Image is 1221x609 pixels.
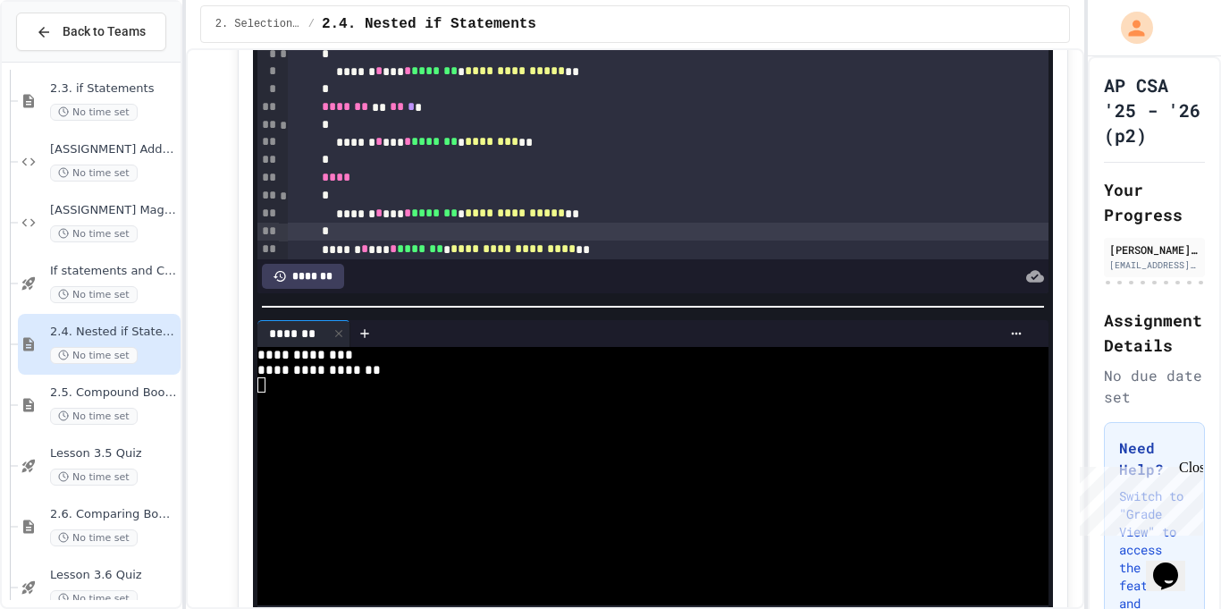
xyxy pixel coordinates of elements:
span: No time set [50,408,138,425]
span: No time set [50,590,138,607]
span: No time set [50,469,138,486]
div: My Account [1102,7,1158,48]
span: / [308,17,315,31]
button: Back to Teams [16,13,166,51]
span: [ASSIGNMENT] Magic 8 Ball [50,203,177,218]
span: No time set [50,104,138,121]
span: 2.4. Nested if Statements [50,325,177,340]
span: No time set [50,529,138,546]
h1: AP CSA '25 - '26 (p2) [1104,72,1205,148]
span: No time set [50,225,138,242]
span: 2.5. Compound Boolean Expressions [50,385,177,401]
span: 2.4. Nested if Statements [322,13,536,35]
h2: Assignment Details [1104,308,1205,358]
span: No time set [50,165,138,182]
span: If statements and Control Flow - Quiz [50,264,177,279]
span: [ASSIGNMENT] Add Tip (LO6) [50,142,177,157]
span: 2.6. Comparing Boolean Expressions ([PERSON_NAME] Laws) [50,507,177,522]
span: No time set [50,286,138,303]
span: Lesson 3.6 Quiz [50,568,177,583]
iframe: chat widget [1073,460,1203,536]
iframe: chat widget [1146,537,1203,591]
div: Chat with us now!Close [7,7,123,114]
span: No time set [50,347,138,364]
div: [PERSON_NAME] [PERSON_NAME] [1109,241,1200,258]
h2: Your Progress [1104,177,1205,227]
h3: Need Help? [1119,437,1190,480]
span: 2. Selection and Iteration [215,17,301,31]
span: 2.3. if Statements [50,81,177,97]
span: Lesson 3.5 Quiz [50,446,177,461]
span: Back to Teams [63,22,146,41]
div: No due date set [1104,365,1205,408]
div: [EMAIL_ADDRESS][DOMAIN_NAME][PERSON_NAME] [1109,258,1200,272]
